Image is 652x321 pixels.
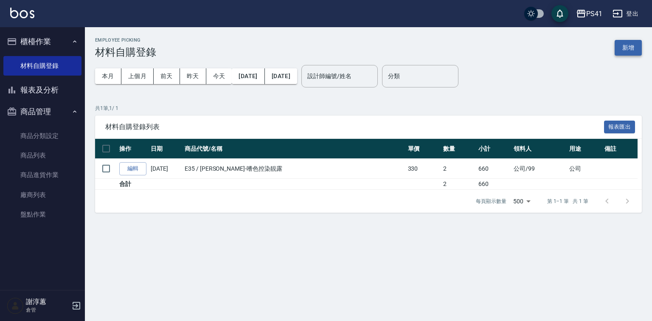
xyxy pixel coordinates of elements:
a: 編輯 [119,162,146,175]
td: 公司 /99 [511,159,567,179]
th: 單價 [406,139,441,159]
p: 共 1 筆, 1 / 1 [95,104,642,112]
td: 2 [441,159,476,179]
button: 商品管理 [3,101,81,123]
img: Person [7,297,24,314]
th: 領料人 [511,139,567,159]
button: [DATE] [232,68,264,84]
button: 上個月 [121,68,154,84]
a: 商品進貨作業 [3,165,81,185]
th: 操作 [117,139,149,159]
td: 合計 [117,179,149,190]
button: 報表匯出 [604,121,635,134]
button: PS41 [573,5,606,23]
p: 每頁顯示數量 [476,197,506,205]
p: 倉管 [26,306,69,314]
th: 數量 [441,139,476,159]
button: 昨天 [180,68,206,84]
button: 登出 [609,6,642,22]
h3: 材料自購登錄 [95,46,156,58]
a: 材料自購登錄 [3,56,81,76]
th: 備註 [602,139,638,159]
th: 商品代號/名稱 [183,139,406,159]
button: 前天 [154,68,180,84]
button: 今天 [206,68,232,84]
p: 第 1–1 筆 共 1 筆 [547,197,588,205]
h2: Employee Picking [95,37,156,43]
button: 新增 [615,40,642,56]
td: 660 [476,179,511,190]
img: Logo [10,8,34,18]
td: 330 [406,159,441,179]
th: 小計 [476,139,511,159]
th: 日期 [149,139,183,159]
td: 2 [441,179,476,190]
th: 用途 [567,139,602,159]
button: 本月 [95,68,121,84]
td: 660 [476,159,511,179]
span: 材料自購登錄列表 [105,123,604,131]
a: 新增 [615,43,642,51]
a: 報表匯出 [604,122,635,130]
a: 商品列表 [3,146,81,165]
td: E35 / [PERSON_NAME]-嗜色控染靚露 [183,159,406,179]
a: 商品分類設定 [3,126,81,146]
button: [DATE] [265,68,297,84]
button: 櫃檯作業 [3,31,81,53]
a: 廠商列表 [3,185,81,205]
td: 公司 [567,159,602,179]
td: [DATE] [149,159,183,179]
div: 500 [510,190,534,213]
button: save [551,5,568,22]
button: 報表及分析 [3,79,81,101]
div: PS41 [586,8,602,19]
a: 盤點作業 [3,205,81,224]
h5: 謝淳蕙 [26,298,69,306]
